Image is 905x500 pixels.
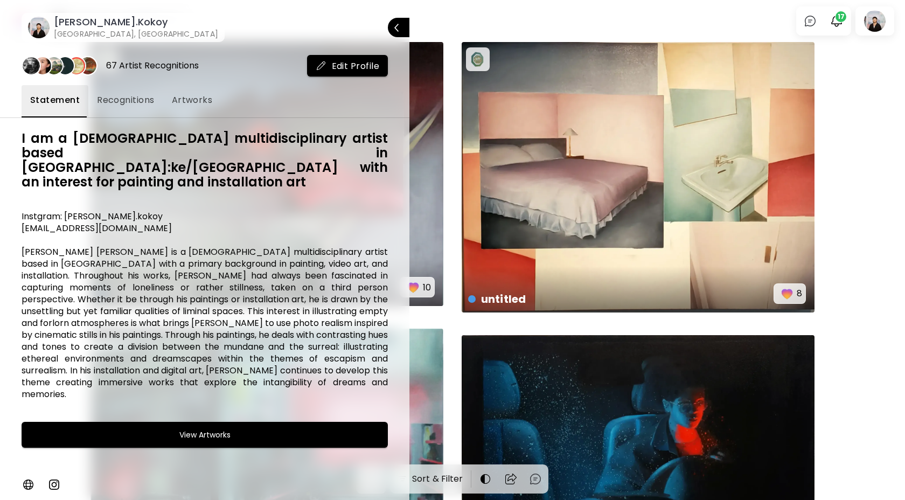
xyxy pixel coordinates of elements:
h6: I am a [DEMOGRAPHIC_DATA] multidisciplinary artist based in [GEOGRAPHIC_DATA]:ke/[GEOGRAPHIC_DATA... [22,131,388,189]
h6: [PERSON_NAME].Kokoy [54,16,218,29]
button: View Artworks [22,422,388,448]
h6: Instgram: [PERSON_NAME].kokoy [EMAIL_ADDRESS][DOMAIN_NAME] [PERSON_NAME] [PERSON_NAME] is a [DEMO... [22,211,388,400]
h6: View Artworks [179,428,231,441]
button: mailEdit Profile [307,55,388,77]
span: Edit Profile [316,60,380,72]
div: 67 Artist Recognitions [106,60,199,72]
span: Statement [30,94,80,107]
img: mail [316,60,326,71]
img: instagram [47,478,60,491]
h6: [GEOGRAPHIC_DATA], [GEOGRAPHIC_DATA] [54,29,218,39]
span: Artworks [172,94,213,107]
img: personalWebsite [22,478,34,491]
span: Recognitions [97,94,155,107]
